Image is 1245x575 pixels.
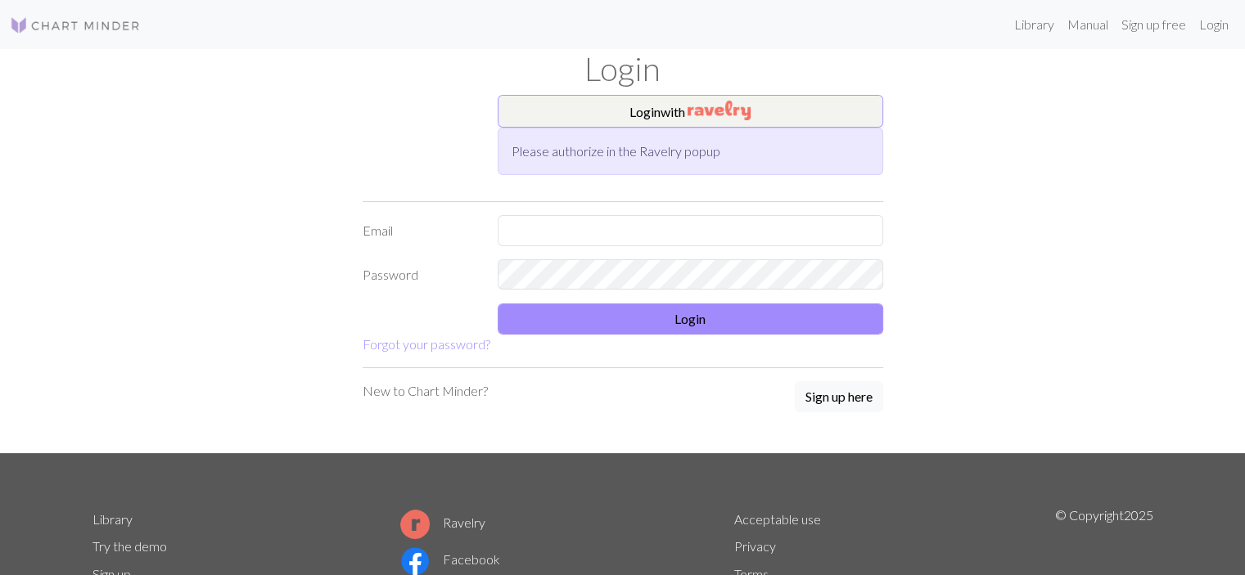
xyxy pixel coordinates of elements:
a: Ravelry [400,514,485,530]
a: Facebook [400,551,500,567]
button: Sign up here [795,381,883,412]
a: Manual [1061,8,1115,41]
label: Password [353,259,488,290]
a: Forgot your password? [363,336,490,352]
h1: Login [83,49,1163,88]
a: Sign up here [795,381,883,414]
a: Try the demo [92,538,167,554]
p: New to Chart Minder? [363,381,488,401]
div: Please authorize in the Ravelry popup [498,128,883,175]
button: Loginwith [498,95,883,128]
a: Sign up free [1115,8,1193,41]
label: Email [353,215,488,246]
a: Acceptable use [734,511,821,527]
img: Logo [10,16,141,35]
a: Login [1193,8,1235,41]
button: Login [498,303,883,335]
a: Library [92,511,133,527]
a: Privacy [734,538,776,554]
img: Ravelry [688,101,751,120]
a: Library [1008,8,1061,41]
img: Ravelry logo [400,510,430,539]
